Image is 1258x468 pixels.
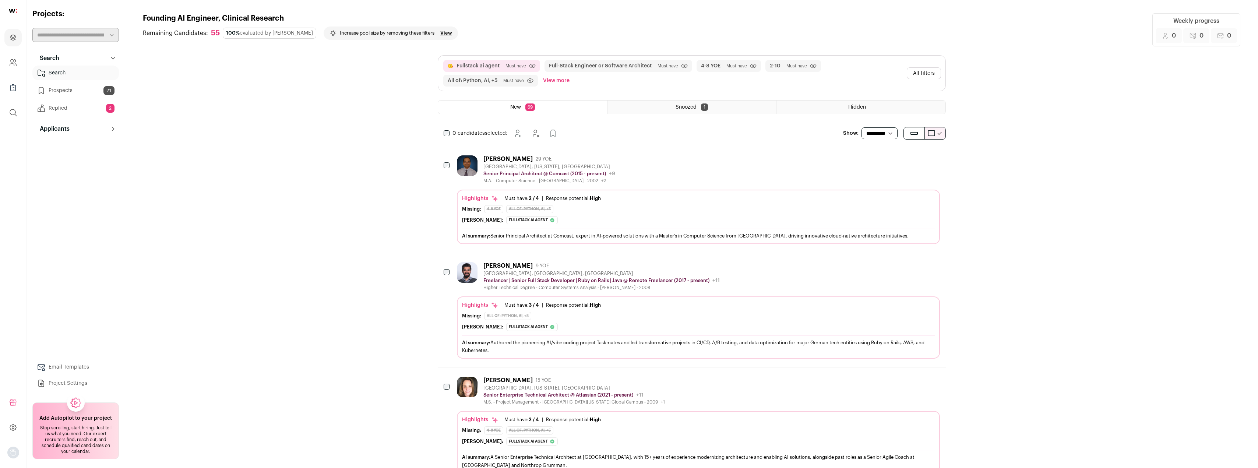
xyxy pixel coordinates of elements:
[503,78,524,84] span: Must have
[504,417,539,423] div: Must have:
[505,63,526,69] span: Must have
[457,377,478,397] img: dd8d30b311eac6eebedc501db5cc133aa6cd5c8606e94e62c495c77d38aecd28.jpg
[770,62,780,70] button: 2-10
[484,426,503,434] div: 4-8 YOE
[452,130,507,137] span: selected:
[452,131,485,136] span: 0 candidates
[462,339,935,354] div: Authored the pioneering AI/vibe coding project Taskmates and led transformative projects in CI/CD...
[457,62,500,70] button: Fullstack ai agent
[661,400,665,404] span: +1
[483,385,665,391] div: [GEOGRAPHIC_DATA], [US_STATE], [GEOGRAPHIC_DATA]
[609,171,615,176] span: +9
[776,101,945,114] a: Hidden
[607,101,776,114] a: Snoozed 1
[712,278,720,283] span: +11
[848,105,866,110] span: Hidden
[590,196,601,201] span: High
[549,62,652,70] button: Full-Stack Engineer or Software Architect
[504,302,539,308] div: Must have:
[536,377,551,383] span: 15 YOE
[37,425,114,454] div: Stop scrolling, start hiring. Just tell us what you need. Our expert recruiters find, reach out, ...
[536,263,549,269] span: 9 YOE
[536,156,552,162] span: 29 YOE
[462,439,503,444] div: [PERSON_NAME]:
[786,63,807,69] span: Must have
[32,122,119,136] button: Applicants
[462,195,498,202] div: Highlights
[483,271,720,277] div: [GEOGRAPHIC_DATA], [GEOGRAPHIC_DATA], [GEOGRAPHIC_DATA]
[483,262,533,270] div: [PERSON_NAME]
[462,302,498,309] div: Highlights
[32,360,119,374] a: Email Templates
[223,28,316,39] div: evaluated by [PERSON_NAME]
[32,83,119,98] a: Prospects21
[483,399,665,405] div: M.S. - Project Management - [GEOGRAPHIC_DATA][US_STATE] Global Campus - 2009
[504,196,601,201] ul: |
[506,216,558,224] div: Fullstack ai agent
[1173,17,1219,25] div: Weekly progress
[462,313,481,319] div: Missing:
[504,302,601,308] ul: |
[7,447,19,458] img: nopic.png
[32,402,119,459] a: Add Autopilot to your project Stop scrolling, start hiring. Just tell us what you need. Our exper...
[462,427,481,433] div: Missing:
[340,30,434,36] p: Increase pool size by removing these filters
[484,312,531,320] div: All of: Python, AI, +5
[542,75,571,87] button: View more
[106,104,114,113] span: 2
[529,303,539,307] span: 3 / 4
[529,196,539,201] span: 2 / 4
[1199,31,1204,40] span: 0
[440,30,452,36] a: View
[510,105,521,110] span: New
[528,126,543,141] button: Hide
[483,164,615,170] div: [GEOGRAPHIC_DATA], [US_STATE], [GEOGRAPHIC_DATA]
[457,262,478,283] img: ca832bc8a69c0bae4fc2ce2eaf02f1d52b098c094e4a78c5ff21eaf17194aff0.jpg
[484,205,503,213] div: 4-8 YOE
[701,62,720,70] button: 4-8 YOE
[4,79,22,96] a: Company Lists
[506,437,558,446] div: Fullstack ai agent
[1227,31,1231,40] span: 0
[504,196,539,201] div: Must have:
[457,155,940,244] a: [PERSON_NAME] 29 YOE [GEOGRAPHIC_DATA], [US_STATE], [GEOGRAPHIC_DATA] Senior Principal Architect ...
[907,67,941,79] button: All filters
[462,455,490,460] span: AI summary:
[590,417,601,422] span: High
[546,126,560,141] button: Add to Prospects
[32,101,119,116] a: Replied2
[35,124,70,133] p: Applicants
[211,29,220,38] div: 55
[32,9,119,19] h2: Projects:
[483,377,533,384] div: [PERSON_NAME]
[7,447,19,458] button: Open dropdown
[601,179,606,183] span: +2
[636,393,644,398] span: +11
[462,324,503,330] div: [PERSON_NAME]:
[32,51,119,66] button: Search
[525,103,535,111] span: 69
[462,233,490,238] span: AI summary:
[546,417,601,423] div: Response potential:
[143,13,458,24] h1: Founding AI Engineer, Clinical Research
[226,31,240,36] span: 100%
[483,171,606,177] p: Senior Principal Architect @ Comcast (2015 - present)
[462,217,503,223] div: [PERSON_NAME]:
[4,54,22,71] a: Company and ATS Settings
[103,86,114,95] span: 21
[506,426,553,434] div: All of: Python, AI, +5
[462,340,490,345] span: AI summary:
[546,302,601,308] div: Response potential:
[32,66,119,80] a: Search
[448,77,497,84] button: All of: Python, AI, +5
[483,285,720,291] div: Higher Technical Degree - Computer Systems Analysis - [PERSON_NAME] - 2008
[676,105,697,110] span: Snoozed
[457,262,940,359] a: [PERSON_NAME] 9 YOE [GEOGRAPHIC_DATA], [GEOGRAPHIC_DATA], [GEOGRAPHIC_DATA] Freelancer | Senior F...
[504,417,601,423] ul: |
[701,103,708,111] span: 1
[143,29,208,38] span: Remaining Candidates:
[726,63,747,69] span: Must have
[506,205,553,213] div: All of: Python, AI, +5
[9,9,17,13] img: wellfound-shorthand-0d5821cbd27db2630d0214b213865d53afaa358527fdda9d0ea32b1df1b89c2c.svg
[506,323,558,331] div: Fullstack ai agent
